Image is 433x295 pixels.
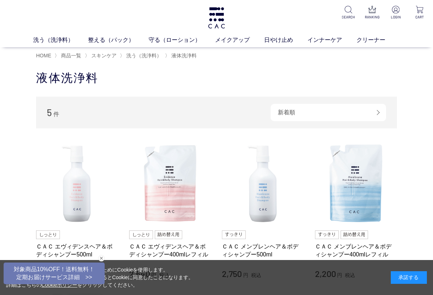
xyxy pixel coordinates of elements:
[54,52,83,59] li: 〉
[129,143,211,225] img: ＣＡＣ エヴィデンスヘア＆ボディシャンプー400mlレフィル
[36,143,118,225] img: ＣＡＣ エヴィデンスヘア＆ボディシャンプー500ml
[155,230,183,239] img: 詰め替え用
[271,104,386,121] div: 新着順
[222,243,304,258] a: ＣＡＣ メンブレンヘア＆ボディシャンプー500ml
[60,53,81,58] a: 商品一覧
[165,52,198,59] li: 〉
[412,6,427,20] a: CART
[315,230,339,239] img: すっきり
[53,111,59,117] span: 件
[222,143,304,225] img: ＣＡＣ メンブレンヘア＆ボディシャンプー500ml
[61,53,81,58] span: 商品一覧
[149,36,215,44] a: 守る（ローション）
[388,14,403,20] p: LOGIN
[307,36,357,44] a: インナーケア
[36,243,118,258] a: ＣＡＣ エヴィデンスヘア＆ボディシャンプー500ml
[364,6,380,20] a: RANKING
[88,36,149,44] a: 整える（パック）
[33,36,88,44] a: 洗う（洗浄料）
[341,6,356,20] a: SEARCH
[120,52,163,59] li: 〉
[264,36,307,44] a: 日やけ止め
[388,6,403,20] a: LOGIN
[171,53,197,58] span: 液体洗浄料
[129,243,211,258] a: ＣＡＣ エヴィデンスヘア＆ボディシャンプー400mlレフィル
[36,70,397,86] h1: 液体洗浄料
[222,230,246,239] img: すっきり
[36,53,51,58] a: HOME
[412,14,427,20] p: CART
[90,53,117,58] a: スキンケア
[364,14,380,20] p: RANKING
[125,53,162,58] a: 洗う（洗浄料）
[47,107,52,118] span: 5
[315,143,397,225] img: ＣＡＣ メンブレンヘア＆ボディシャンプー400mlレフィル
[215,36,264,44] a: メイクアップ
[36,230,60,239] img: しっとり
[207,7,226,28] img: logo
[357,36,400,44] a: クリーナー
[341,14,356,20] p: SEARCH
[315,243,397,258] a: ＣＡＣ メンブレンヘア＆ボディシャンプー400mlレフィル
[129,230,153,239] img: しっとり
[341,230,368,239] img: 詰め替え用
[391,271,427,284] div: 承諾する
[91,53,117,58] span: スキンケア
[85,52,118,59] li: 〉
[170,53,197,58] a: 液体洗浄料
[126,53,162,58] span: 洗う（洗浄料）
